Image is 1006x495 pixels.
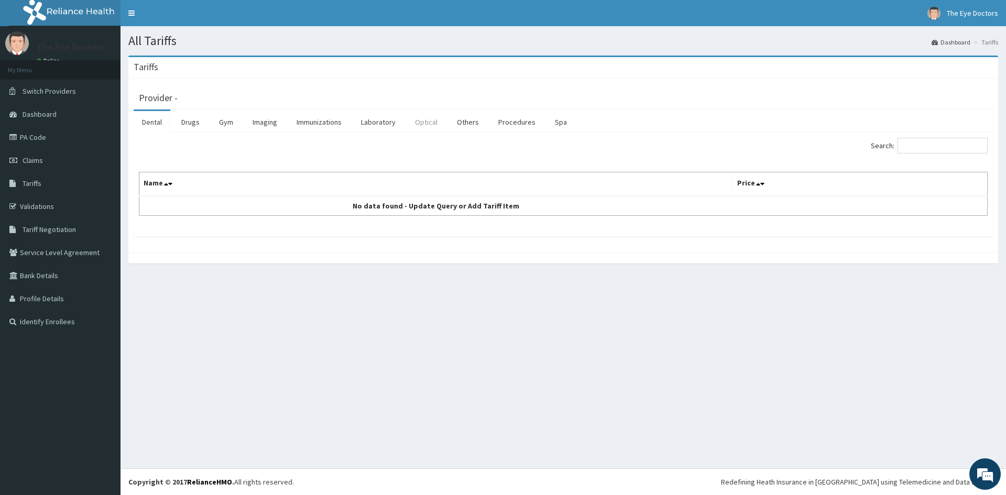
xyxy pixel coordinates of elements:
[932,38,970,47] a: Dashboard
[490,111,544,133] a: Procedures
[407,111,446,133] a: Optical
[733,172,988,196] th: Price
[288,111,350,133] a: Immunizations
[139,172,733,196] th: Name
[23,109,57,119] span: Dashboard
[971,38,998,47] li: Tariffs
[37,57,62,64] a: Online
[134,62,158,72] h3: Tariffs
[353,111,404,133] a: Laboratory
[128,477,234,487] strong: Copyright © 2017 .
[449,111,487,133] a: Others
[173,111,208,133] a: Drugs
[23,156,43,165] span: Claims
[23,86,76,96] span: Switch Providers
[898,138,988,153] input: Search:
[23,225,76,234] span: Tariff Negotiation
[23,179,41,188] span: Tariffs
[721,477,998,487] div: Redefining Heath Insurance in [GEOGRAPHIC_DATA] using Telemedicine and Data Science!
[927,7,941,20] img: User Image
[947,8,998,18] span: The Eye Doctors
[211,111,242,133] a: Gym
[546,111,575,133] a: Spa
[871,138,988,153] label: Search:
[139,196,733,216] td: No data found - Update Query or Add Tariff Item
[128,34,998,48] h1: All Tariffs
[121,468,1006,495] footer: All rights reserved.
[244,111,286,133] a: Imaging
[37,42,104,52] p: The Eye Doctors
[187,477,232,487] a: RelianceHMO
[134,111,170,133] a: Dental
[139,93,178,103] h3: Provider -
[5,31,29,55] img: User Image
